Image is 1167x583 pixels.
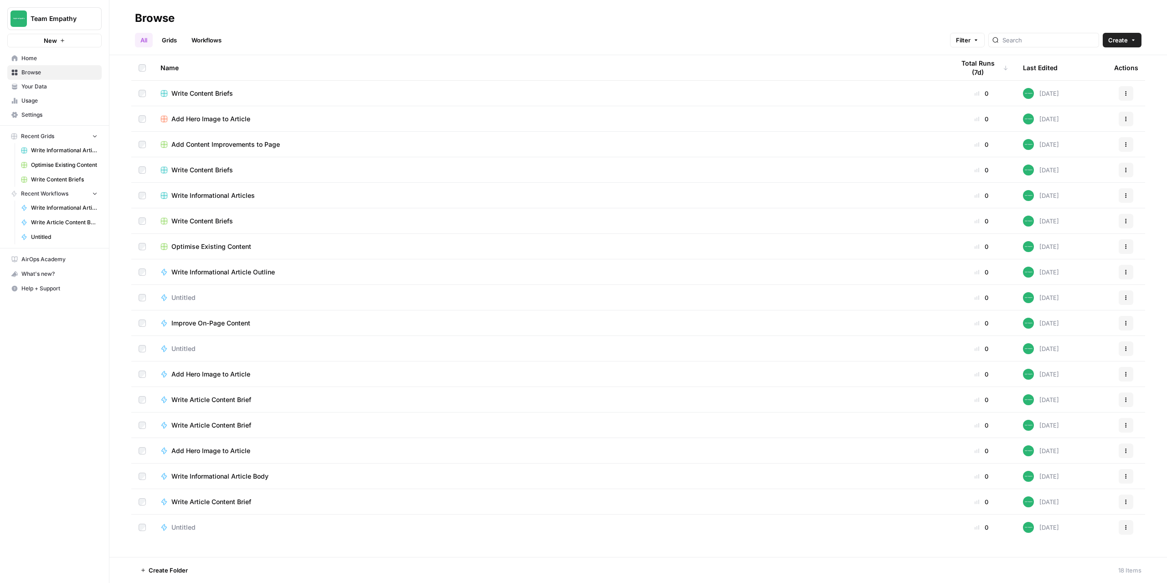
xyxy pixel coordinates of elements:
img: wwg0kvabo36enf59sssm51gfoc5r [1023,190,1034,201]
div: 0 [955,217,1008,226]
button: Help + Support [7,281,102,296]
div: [DATE] [1023,318,1059,329]
a: Home [7,51,102,66]
img: wwg0kvabo36enf59sssm51gfoc5r [1023,165,1034,175]
span: Write Article Content Brief [171,497,251,506]
div: [DATE] [1023,88,1059,99]
div: Name [160,55,940,80]
a: Add Hero Image to Article [160,114,940,124]
div: 18 Items [1118,566,1141,575]
a: Write Informational Articles [17,143,102,158]
img: wwg0kvabo36enf59sssm51gfoc5r [1023,292,1034,303]
div: [DATE] [1023,343,1059,354]
div: [DATE] [1023,114,1059,124]
img: wwg0kvabo36enf59sssm51gfoc5r [1023,343,1034,354]
div: [DATE] [1023,267,1059,278]
img: wwg0kvabo36enf59sssm51gfoc5r [1023,522,1034,533]
a: Write Content Briefs [160,165,940,175]
span: Write Content Briefs [171,217,233,226]
div: 0 [955,472,1008,481]
a: Add Content Improvements to Page [160,140,940,149]
a: Write Informational Article Body [160,472,940,481]
div: Browse [135,11,175,26]
span: Untitled [171,523,196,532]
span: Browse [21,68,98,77]
button: Recent Grids [7,129,102,143]
div: 0 [955,319,1008,328]
div: [DATE] [1023,292,1059,303]
div: [DATE] [1023,522,1059,533]
img: wwg0kvabo36enf59sssm51gfoc5r [1023,88,1034,99]
div: 0 [955,523,1008,532]
span: Add Hero Image to Article [171,446,250,455]
div: [DATE] [1023,139,1059,150]
div: Actions [1114,55,1138,80]
span: Add Content Improvements to Page [171,140,280,149]
img: wwg0kvabo36enf59sssm51gfoc5r [1023,216,1034,227]
button: What's new? [7,267,102,281]
a: Optimise Existing Content [17,158,102,172]
a: Usage [7,93,102,108]
a: Write Content Briefs [160,89,940,98]
span: Write Content Briefs [31,175,98,184]
div: 0 [955,89,1008,98]
img: wwg0kvabo36enf59sssm51gfoc5r [1023,369,1034,380]
div: What's new? [8,267,101,281]
a: All [135,33,153,47]
button: Workspace: Team Empathy [7,7,102,30]
span: Usage [21,97,98,105]
div: [DATE] [1023,369,1059,380]
a: Write Informational Article Outline [160,268,940,277]
span: Optimise Existing Content [31,161,98,169]
span: Untitled [171,293,196,302]
div: 0 [955,242,1008,251]
a: Write Article Content Brief [160,421,940,430]
span: Untitled [31,233,98,241]
span: Optimise Existing Content [171,242,251,251]
div: [DATE] [1023,420,1059,431]
img: wwg0kvabo36enf59sssm51gfoc5r [1023,139,1034,150]
span: Help + Support [21,284,98,293]
a: Improve On-Page Content [160,319,940,328]
div: Last Edited [1023,55,1058,80]
div: 0 [955,446,1008,455]
a: Write Content Briefs [17,172,102,187]
img: wwg0kvabo36enf59sssm51gfoc5r [1023,496,1034,507]
button: Filter [950,33,985,47]
div: [DATE] [1023,471,1059,482]
div: 0 [955,395,1008,404]
img: wwg0kvabo36enf59sssm51gfoc5r [1023,241,1034,252]
div: 0 [955,293,1008,302]
span: New [44,36,57,45]
a: Write Article Content Brief [160,395,940,404]
span: Filter [956,36,971,45]
span: Add Hero Image to Article [171,114,250,124]
div: [DATE] [1023,165,1059,175]
span: Write Informational Article Body [171,472,269,481]
div: [DATE] [1023,216,1059,227]
a: Untitled [160,344,940,353]
span: Write Content Briefs [171,89,233,98]
span: Add Hero Image to Article [171,370,250,379]
a: Write Article Content Brief [17,215,102,230]
img: wwg0kvabo36enf59sssm51gfoc5r [1023,471,1034,482]
a: Browse [7,65,102,80]
a: Write Content Briefs [160,217,940,226]
div: Total Runs (7d) [955,55,1008,80]
a: Workflows [186,33,227,47]
a: Untitled [17,230,102,244]
img: wwg0kvabo36enf59sssm51gfoc5r [1023,114,1034,124]
a: Write Informational Articles [160,191,940,200]
a: Add Hero Image to Article [160,446,940,455]
img: wwg0kvabo36enf59sssm51gfoc5r [1023,445,1034,456]
div: [DATE] [1023,445,1059,456]
img: Team Empathy Logo [10,10,27,27]
a: Untitled [160,523,940,532]
img: wwg0kvabo36enf59sssm51gfoc5r [1023,318,1034,329]
span: Home [21,54,98,62]
span: Write Article Content Brief [171,421,251,430]
div: 0 [955,114,1008,124]
a: Settings [7,108,102,122]
a: Write Article Content Brief [160,497,940,506]
span: Team Empathy [31,14,86,23]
